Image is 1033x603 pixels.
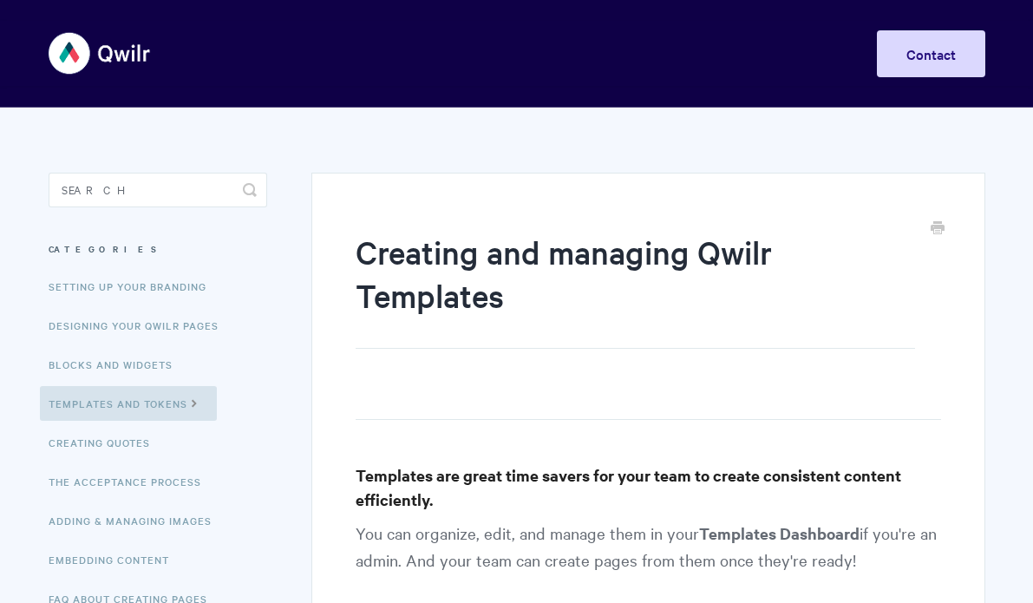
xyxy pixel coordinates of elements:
[49,542,182,577] a: Embedding Content
[49,503,225,538] a: Adding & Managing Images
[877,30,985,77] a: Contact
[40,386,217,421] a: Templates and Tokens
[49,347,186,382] a: Blocks and Widgets
[931,220,945,239] a: Print this Article
[699,522,860,544] strong: Templates Dashboard
[49,269,219,304] a: Setting up your Branding
[356,463,940,512] h3: Templates are great time savers for your team to create consistent content efficiently.
[49,425,163,460] a: Creating Quotes
[49,21,152,86] img: Qwilr Help Center
[49,464,214,499] a: The Acceptance Process
[356,230,914,349] h1: Creating and managing Qwilr Templates
[49,233,268,265] h3: Categories
[49,308,232,343] a: Designing Your Qwilr Pages
[49,173,268,207] input: Search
